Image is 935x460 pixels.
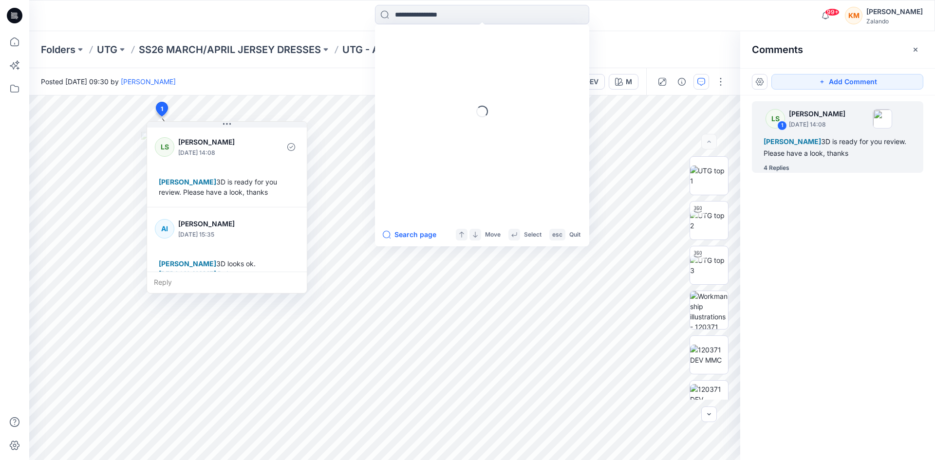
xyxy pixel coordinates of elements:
[147,272,307,293] div: Reply
[155,173,299,201] div: 3D is ready for you review. Please have a look, thanks
[626,76,632,87] div: M
[752,44,803,55] h2: Comments
[690,384,728,415] img: 120371 DEV patterns
[155,219,174,239] div: AI
[121,77,176,86] a: [PERSON_NAME]
[159,259,216,268] span: [PERSON_NAME]
[845,7,862,24] div: KM
[342,43,505,56] p: UTG - AF-SS26-C557-CK / 120374
[866,6,923,18] div: [PERSON_NAME]
[609,74,638,90] button: M
[690,255,728,276] img: UTG top 3
[789,120,845,129] p: [DATE] 14:08
[41,43,75,56] a: Folders
[159,178,216,186] span: [PERSON_NAME]
[552,230,562,240] p: esc
[155,137,174,157] div: LS
[690,291,728,329] img: Workmanship illustrations - 120371
[690,210,728,231] img: UTG top 2
[764,137,821,146] span: [PERSON_NAME]
[777,121,787,130] div: 1
[569,230,580,240] p: Quit
[764,163,789,173] div: 4 Replies
[97,43,117,56] a: UTG
[766,109,785,129] div: LS
[159,270,230,288] span: [PERSON_NAME] Del [PERSON_NAME]
[139,43,321,56] a: SS26 MARCH/APRIL JERSEY DRESSES
[866,18,923,25] div: Zalando
[771,74,923,90] button: Add Comment
[178,148,258,158] p: [DATE] 14:08
[383,229,436,240] button: Search page
[485,230,501,240] p: Move
[789,108,845,120] p: [PERSON_NAME]
[524,230,542,240] p: Select
[825,8,840,16] span: 99+
[161,105,163,113] span: 1
[690,166,728,186] img: UTG top 1
[178,230,258,239] p: [DATE] 15:35
[178,136,258,148] p: [PERSON_NAME]
[41,76,176,87] span: Posted [DATE] 09:30 by
[155,255,299,293] div: 3D looks ok. please check
[674,74,690,90] button: Details
[178,218,258,230] p: [PERSON_NAME]
[690,345,728,365] img: 120371 DEV MMC
[764,136,912,159] div: 3D is ready for you review. Please have a look, thanks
